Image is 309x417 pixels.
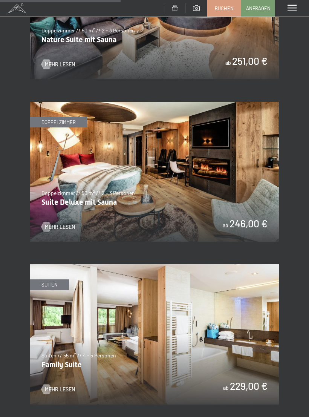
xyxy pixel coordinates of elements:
[41,61,75,68] a: Mehr Lesen
[30,102,279,107] a: Suite Deluxe mit Sauna
[30,265,279,269] a: Family Suite
[45,61,75,68] span: Mehr Lesen
[41,386,75,393] a: Mehr Lesen
[215,5,234,12] span: Buchen
[45,386,75,393] span: Mehr Lesen
[246,5,271,12] span: Anfragen
[30,102,279,242] img: Suite Deluxe mit Sauna
[45,223,75,231] span: Mehr Lesen
[208,0,241,16] a: Buchen
[41,223,75,231] a: Mehr Lesen
[30,264,279,404] img: Family Suite
[242,0,275,16] a: Anfragen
